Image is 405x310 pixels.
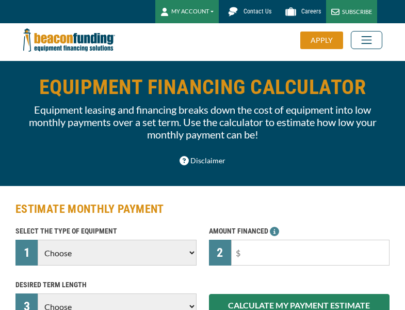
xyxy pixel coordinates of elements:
span: Contact Us [244,8,271,15]
a: APPLY [300,32,351,49]
button: Toggle navigation [351,31,382,49]
p: AMOUNT FINANCED [209,225,390,237]
span: Careers [301,8,321,15]
div: APPLY [300,32,343,49]
p: SELECT THE TYPE OF EQUIPMENT [15,225,197,237]
p: DESIRED TERM LENGTH [15,278,197,291]
h1: EQUIPMENT FINANCING CALCULATOR [22,76,383,98]
img: Beacon Funding Careers [282,3,300,21]
a: Careers [277,3,326,21]
button: Disclaimer [173,151,232,171]
input: $ [231,240,390,266]
img: Beacon Funding Corporation logo [23,23,115,57]
h2: ESTIMATE MONTHLY PAYMENT [15,202,390,217]
p: Equipment leasing and financing breaks down the cost of equipment into low monthly payments over ... [22,103,383,141]
img: Beacon Funding chat [224,3,242,21]
a: Contact Us [219,3,277,21]
div: 1 [15,240,38,266]
span: Disclaimer [190,154,225,167]
div: 2 [209,240,231,266]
